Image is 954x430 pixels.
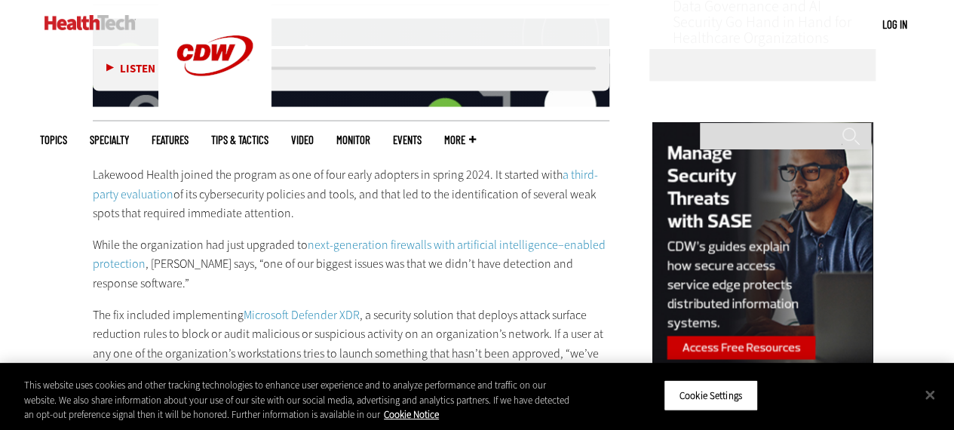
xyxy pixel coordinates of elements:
[93,165,610,223] p: Lakewood Health joined the program as one of four early adopters in spring 2024. It started with ...
[90,134,129,146] span: Specialty
[336,134,370,146] a: MonITor
[444,134,476,146] span: More
[882,17,907,31] a: Log in
[93,306,610,382] p: The fix included implementing , a security solution that deploys attack surface reduction rules t...
[152,134,189,146] a: Features
[211,134,268,146] a: Tips & Tactics
[93,167,598,202] a: a third-party evaluation
[664,379,758,411] button: Cookie Settings
[291,134,314,146] a: Video
[393,134,422,146] a: Events
[24,378,572,422] div: This website uses cookies and other tracking technologies to enhance user experience and to analy...
[652,122,873,411] img: sase right rail
[93,237,606,272] a: next-generation firewalls with artificial intelligence–enabled protection
[384,408,439,421] a: More information about your privacy
[40,134,67,146] span: Topics
[244,307,360,323] a: Microsoft Defender XDR
[913,378,946,411] button: Close
[158,100,271,115] a: CDW
[93,235,610,293] p: While the organization had just upgraded to , [PERSON_NAME] says, “one of our biggest issues was ...
[882,17,907,32] div: User menu
[44,15,136,30] img: Home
